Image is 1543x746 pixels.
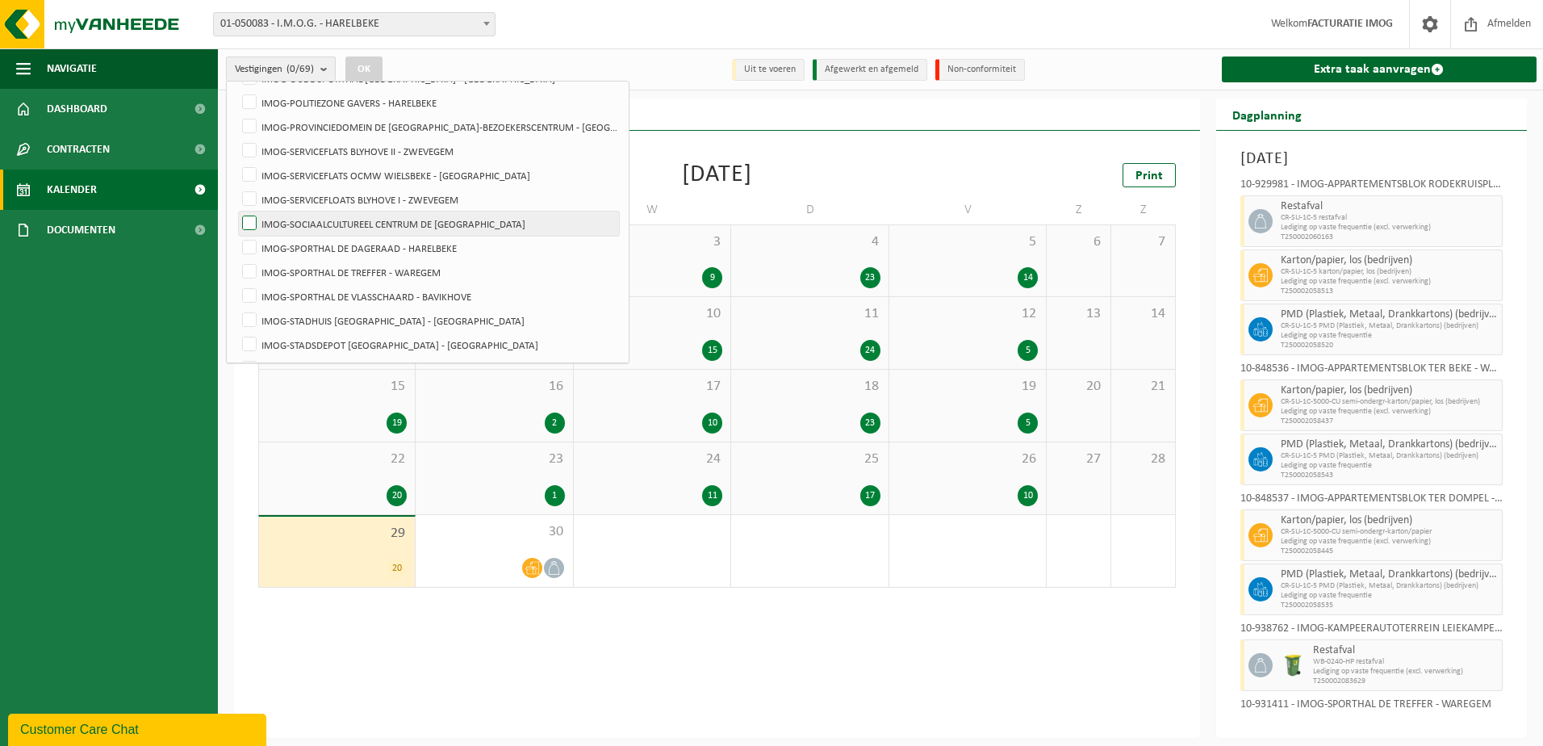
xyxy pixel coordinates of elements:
[545,485,565,506] div: 1
[702,267,722,288] div: 9
[239,115,619,139] label: IMOG-PROVINCIEDOMEIN DE [GEOGRAPHIC_DATA]-BEZOEKERSCENTRUM - [GEOGRAPHIC_DATA]
[1281,451,1499,461] span: CR-SU-1C-5 PMD (Plastiek, Metaal, Drankkartons) (bedrijven)
[1055,451,1102,468] span: 27
[286,64,314,74] count: (0/69)
[889,195,1047,224] td: V
[1281,213,1499,223] span: CR-SU-1C-5 restafval
[239,284,619,308] label: IMOG-SPORTHAL DE VLASSCHAARD - BAVIKHOVE
[1281,417,1499,426] span: T250002058437
[424,378,564,396] span: 16
[1281,547,1499,556] span: T250002058445
[214,13,495,36] span: 01-050083 - I.M.O.G. - HARELBEKE
[1018,413,1038,434] div: 5
[387,485,407,506] div: 20
[1055,233,1102,251] span: 6
[239,260,619,284] label: IMOG-SPORTHAL DE TREFFER - WAREGEM
[1281,568,1499,581] span: PMD (Plastiek, Metaal, Drankkartons) (bedrijven)
[935,59,1025,81] li: Non-conformiteit
[1281,267,1499,277] span: CR-SU-1C-5 karton/papier, los (bedrijven)
[1281,200,1499,213] span: Restafval
[239,308,619,333] label: IMOG-STADHUIS [GEOGRAPHIC_DATA] - [GEOGRAPHIC_DATA]
[1313,657,1499,667] span: WB-0240-HP restafval
[739,451,880,468] span: 25
[1281,254,1499,267] span: Karton/papier, los (bedrijven)
[1281,308,1499,321] span: PMD (Plastiek, Metaal, Drankkartons) (bedrijven)
[1281,537,1499,547] span: Lediging op vaste frequentie (excl. verwerking)
[239,357,619,381] label: IMOG-STEDELIJKE ACADEMIE [GEOGRAPHIC_DATA] - [GEOGRAPHIC_DATA]
[47,129,110,170] span: Contracten
[582,233,722,251] span: 3
[582,305,722,323] span: 10
[47,170,97,210] span: Kalender
[897,451,1038,468] span: 26
[1119,305,1167,323] span: 14
[235,57,314,82] span: Vestigingen
[1123,163,1176,187] a: Print
[1281,527,1499,537] span: CR-SU-1C-5000-CU semi-ondergr-karton/papier
[239,90,619,115] label: IMOG-POLITIEZONE GAVERS - HARELBEKE
[1240,623,1503,639] div: 10-938762 - IMOG-KAMPEERAUTOTERREIN LEIEKAMPER - SINT-ELOOIS-VIJVE
[1240,363,1503,379] div: 10-848536 - IMOG-APPARTEMENTSBLOK TER BEKE - WAREGEM
[1216,98,1318,130] h2: Dagplanning
[1281,233,1499,242] span: T250002060163
[239,163,619,187] label: IMOG-SERVICEFLATS OCMW WIELSBEKE - [GEOGRAPHIC_DATA]
[682,163,752,187] div: [DATE]
[267,378,407,396] span: 15
[1240,699,1503,715] div: 10-931411 - IMOG-SPORTHAL DE TREFFER - WAREGEM
[1055,305,1102,323] span: 13
[1018,485,1038,506] div: 10
[1281,223,1499,233] span: Lediging op vaste frequentie (excl. verwerking)
[1281,601,1499,610] span: T250002058535
[239,212,619,236] label: IMOG-SOCIAALCULTUREEL CENTRUM DE [GEOGRAPHIC_DATA]
[1281,471,1499,480] span: T250002058543
[1240,493,1503,509] div: 10-848537 - IMOG-APPARTEMENTSBLOK TER DOMPEL - WAREGEM
[1281,514,1499,527] span: Karton/papier, los (bedrijven)
[1111,195,1176,224] td: Z
[213,12,496,36] span: 01-050083 - I.M.O.G. - HARELBEKE
[739,378,880,396] span: 18
[47,48,97,89] span: Navigatie
[582,451,722,468] span: 24
[860,413,880,434] div: 23
[897,378,1038,396] span: 19
[1281,331,1499,341] span: Lediging op vaste frequentie
[1047,195,1111,224] td: Z
[1281,407,1499,417] span: Lediging op vaste frequentie (excl. verwerking)
[8,710,270,746] iframe: chat widget
[1240,179,1503,195] div: 10-929981 - IMOG-APPARTEMENTSBLOK RODEKRUISPLEIN - KUURNE
[860,485,880,506] div: 17
[1119,233,1167,251] span: 7
[731,195,889,224] td: D
[1240,147,1503,171] h3: [DATE]
[1281,461,1499,471] span: Lediging op vaste frequentie
[1055,378,1102,396] span: 20
[387,558,407,579] div: 20
[1281,321,1499,331] span: CR-SU-1C-5 PMD (Plastiek, Metaal, Drankkartons) (bedrijven)
[267,525,407,543] span: 29
[345,57,383,82] button: OK
[1135,170,1163,182] span: Print
[1281,438,1499,451] span: PMD (Plastiek, Metaal, Drankkartons) (bedrijven)
[1313,644,1499,657] span: Restafval
[582,378,722,396] span: 17
[545,413,565,434] div: 2
[739,305,880,323] span: 11
[424,451,564,468] span: 23
[1281,591,1499,601] span: Lediging op vaste frequentie
[702,413,722,434] div: 10
[239,333,619,357] label: IMOG-STADSDEPOT [GEOGRAPHIC_DATA] - [GEOGRAPHIC_DATA]
[1313,677,1499,686] span: T250002083629
[47,210,115,250] span: Documenten
[1119,451,1167,468] span: 28
[1018,340,1038,361] div: 5
[387,413,407,434] div: 19
[1018,267,1038,288] div: 14
[1281,384,1499,397] span: Karton/papier, los (bedrijven)
[732,59,805,81] li: Uit te voeren
[574,195,731,224] td: W
[424,523,564,541] span: 30
[1281,287,1499,296] span: T250002058513
[267,451,407,468] span: 22
[1313,667,1499,677] span: Lediging op vaste frequentie (excl. verwerking)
